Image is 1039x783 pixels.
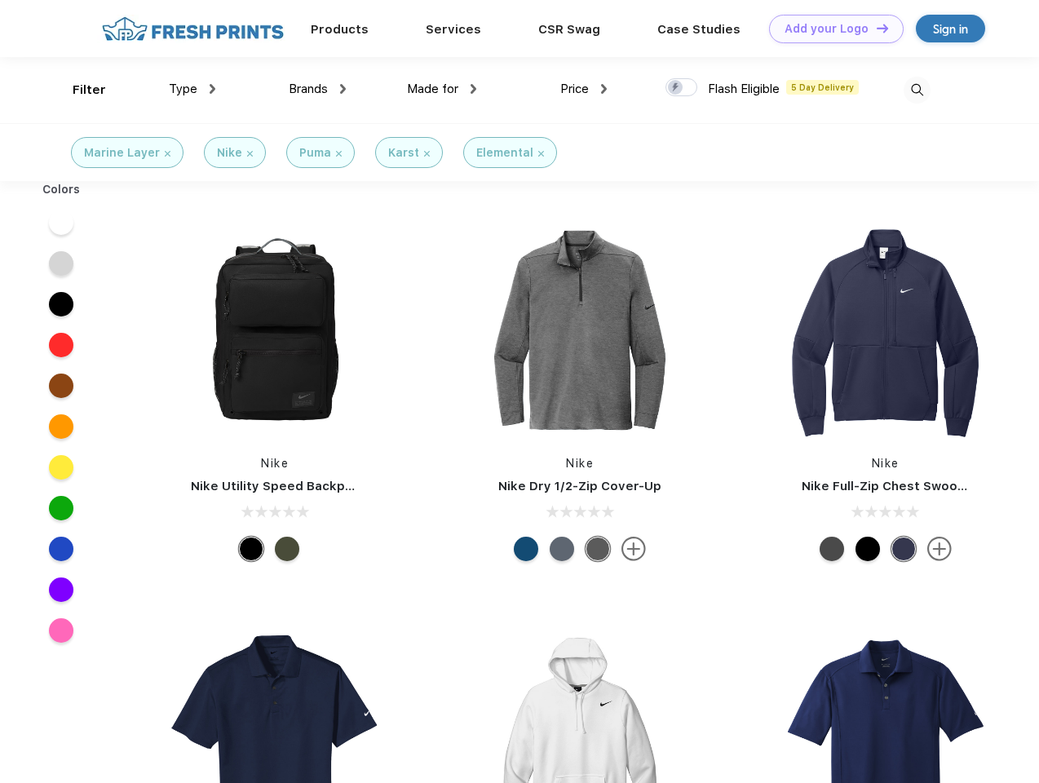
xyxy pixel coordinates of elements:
a: Nike Dry 1/2-Zip Cover-Up [498,479,661,493]
a: Services [426,22,481,37]
span: Price [560,82,589,96]
img: more.svg [621,537,646,561]
div: Nike [217,144,242,161]
a: Products [311,22,369,37]
span: 5 Day Delivery [786,80,859,95]
a: CSR Swag [538,22,600,37]
img: func=resize&h=266 [777,222,994,439]
div: Sign in [933,20,968,38]
div: Colors [30,181,93,198]
img: filter_cancel.svg [538,151,544,157]
a: Nike Utility Speed Backpack [191,479,367,493]
img: filter_cancel.svg [424,151,430,157]
img: dropdown.png [601,84,607,94]
img: filter_cancel.svg [165,151,170,157]
div: Elemental [476,144,533,161]
a: Nike Full-Zip Chest Swoosh Jacket [802,479,1019,493]
div: Gym Blue [514,537,538,561]
div: Black Heather [586,537,610,561]
span: Type [169,82,197,96]
img: func=resize&h=266 [166,222,383,439]
div: Navy Heather [550,537,574,561]
a: Nike [566,457,594,470]
img: filter_cancel.svg [247,151,253,157]
a: Nike [261,457,289,470]
img: dropdown.png [471,84,476,94]
span: Made for [407,82,458,96]
div: Marine Layer [84,144,160,161]
img: DT [877,24,888,33]
img: filter_cancel.svg [336,151,342,157]
div: Cargo Khaki [275,537,299,561]
div: Black [856,537,880,561]
img: dropdown.png [340,84,346,94]
a: Nike [872,457,900,470]
div: Puma [299,144,331,161]
div: Add your Logo [785,22,869,36]
a: Sign in [916,15,985,42]
span: Brands [289,82,328,96]
span: Flash Eligible [708,82,780,96]
img: desktop_search.svg [904,77,931,104]
div: Filter [73,81,106,100]
div: Black [239,537,263,561]
div: Karst [388,144,419,161]
img: dropdown.png [210,84,215,94]
img: fo%20logo%202.webp [97,15,289,43]
div: Anthracite [820,537,844,561]
div: Midnight Navy [891,537,916,561]
img: func=resize&h=266 [471,222,688,439]
img: more.svg [927,537,952,561]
